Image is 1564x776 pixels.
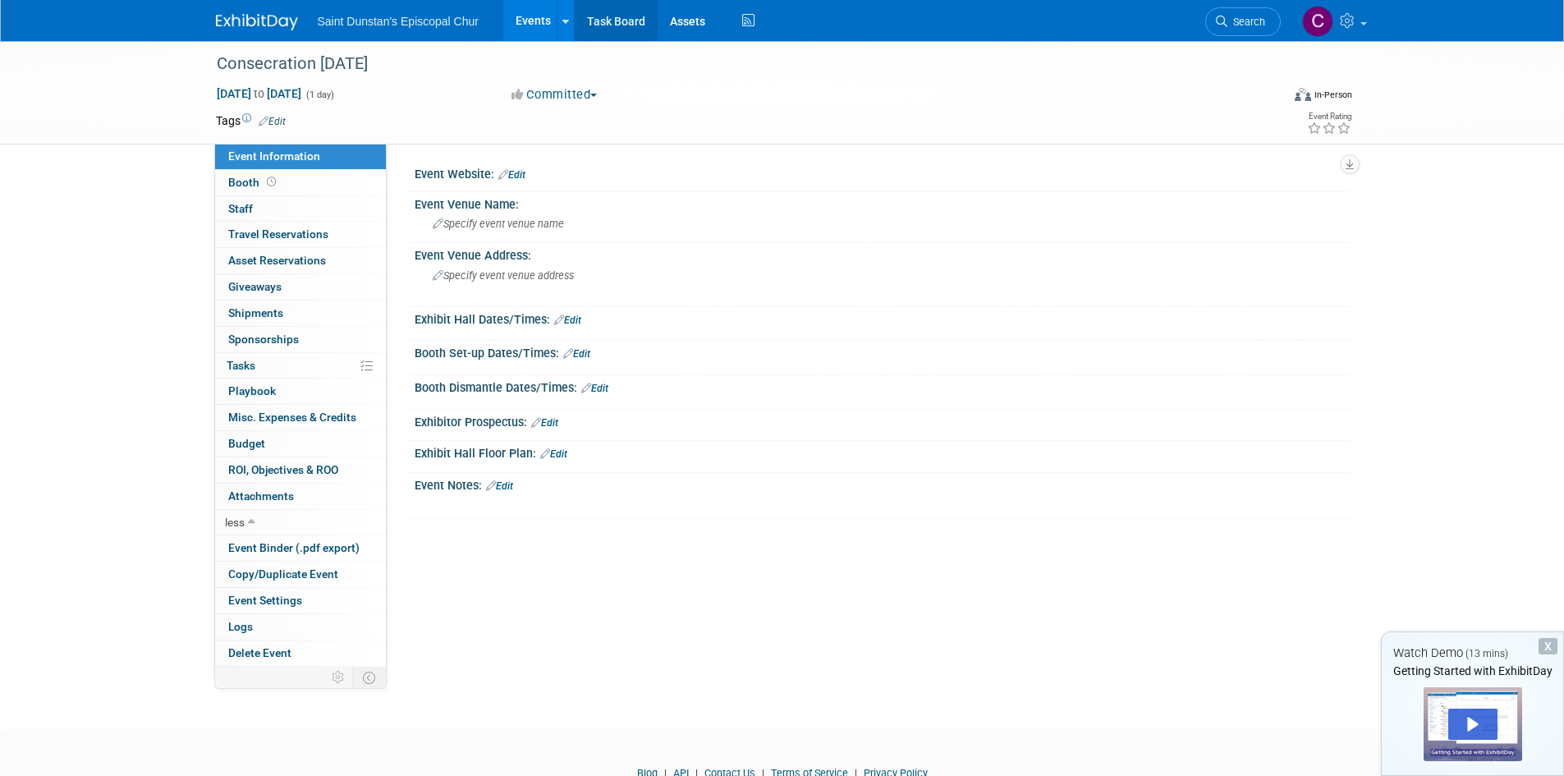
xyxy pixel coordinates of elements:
[1382,663,1563,679] div: Getting Started with ExhibitDay
[215,535,386,561] a: Event Binder (.pdf export)
[1227,16,1265,28] span: Search
[415,375,1349,397] div: Booth Dismantle Dates/Times:
[215,641,386,666] a: Delete Event
[324,667,353,688] td: Personalize Event Tab Strip
[215,431,386,457] a: Budget
[415,243,1349,264] div: Event Venue Address:
[506,86,603,103] button: Committed
[1448,709,1497,740] div: Play
[215,614,386,640] a: Logs
[215,170,386,195] a: Booth
[215,353,386,379] a: Tasks
[215,144,386,169] a: Event Information
[1307,112,1351,121] div: Event Rating
[228,620,253,633] span: Logs
[1184,85,1353,110] div: Event Format
[215,588,386,613] a: Event Settings
[264,176,279,188] span: Booth not reserved yet
[318,15,479,28] span: Saint Dunstan's Episcopal Chur
[228,306,283,319] span: Shipments
[228,227,328,241] span: Travel Reservations
[554,315,581,326] a: Edit
[433,269,574,282] span: Specify event venue address
[228,280,282,293] span: Giveaways
[228,176,279,189] span: Booth
[227,359,255,372] span: Tasks
[228,149,320,163] span: Event Information
[228,489,294,503] span: Attachments
[216,112,286,129] td: Tags
[228,594,302,607] span: Event Settings
[1302,6,1333,37] img: Chas Emerson
[531,417,558,429] a: Edit
[228,463,338,476] span: ROI, Objectives & ROO
[1295,88,1311,101] img: Format-Inperson.png
[215,222,386,247] a: Travel Reservations
[225,516,245,529] span: less
[415,441,1349,462] div: Exhibit Hall Floor Plan:
[215,301,386,326] a: Shipments
[352,667,386,688] td: Toggle Event Tabs
[581,383,608,394] a: Edit
[211,49,1256,79] div: Consecration [DATE]
[215,274,386,300] a: Giveaways
[215,405,386,430] a: Misc. Expenses & Credits
[215,510,386,535] a: less
[228,567,338,581] span: Copy/Duplicate Event
[1382,645,1563,662] div: Watch Demo
[215,484,386,509] a: Attachments
[415,410,1349,431] div: Exhibitor Prospectus:
[251,87,267,100] span: to
[259,116,286,127] a: Edit
[215,248,386,273] a: Asset Reservations
[563,348,590,360] a: Edit
[215,379,386,404] a: Playbook
[228,384,276,397] span: Playbook
[215,457,386,483] a: ROI, Objectives & ROO
[415,162,1349,183] div: Event Website:
[415,192,1349,213] div: Event Venue Name:
[228,541,360,554] span: Event Binder (.pdf export)
[540,448,567,460] a: Edit
[415,307,1349,328] div: Exhibit Hall Dates/Times:
[1314,89,1352,101] div: In-Person
[216,14,298,30] img: ExhibitDay
[228,202,253,215] span: Staff
[215,327,386,352] a: Sponsorships
[228,646,291,659] span: Delete Event
[433,218,564,230] span: Specify event venue name
[228,437,265,450] span: Budget
[1205,7,1281,36] a: Search
[228,411,356,424] span: Misc. Expenses & Credits
[228,254,326,267] span: Asset Reservations
[486,480,513,492] a: Edit
[305,90,334,100] span: (1 day)
[215,562,386,587] a: Copy/Duplicate Event
[228,333,299,346] span: Sponsorships
[415,473,1349,494] div: Event Notes:
[1539,638,1557,654] div: Dismiss
[415,341,1349,362] div: Booth Set-up Dates/Times:
[216,86,302,101] span: [DATE] [DATE]
[215,196,386,222] a: Staff
[498,169,525,181] a: Edit
[1465,648,1508,659] span: (13 mins)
